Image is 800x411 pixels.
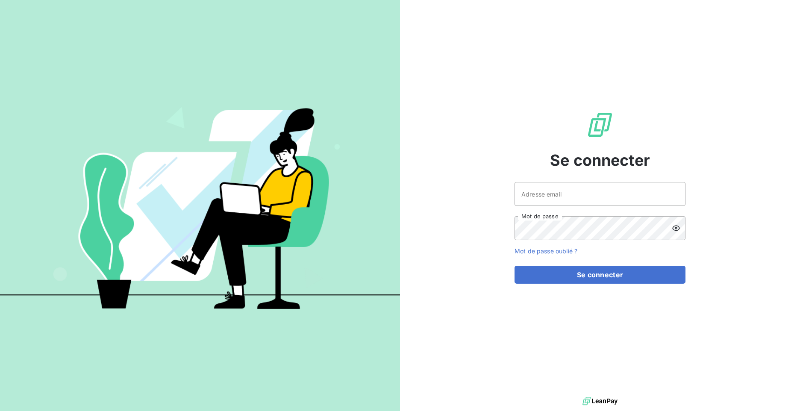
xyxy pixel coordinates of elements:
[582,395,618,408] img: logo
[550,149,650,172] span: Se connecter
[586,111,614,138] img: Logo LeanPay
[515,266,685,284] button: Se connecter
[515,182,685,206] input: placeholder
[515,247,577,255] a: Mot de passe oublié ?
